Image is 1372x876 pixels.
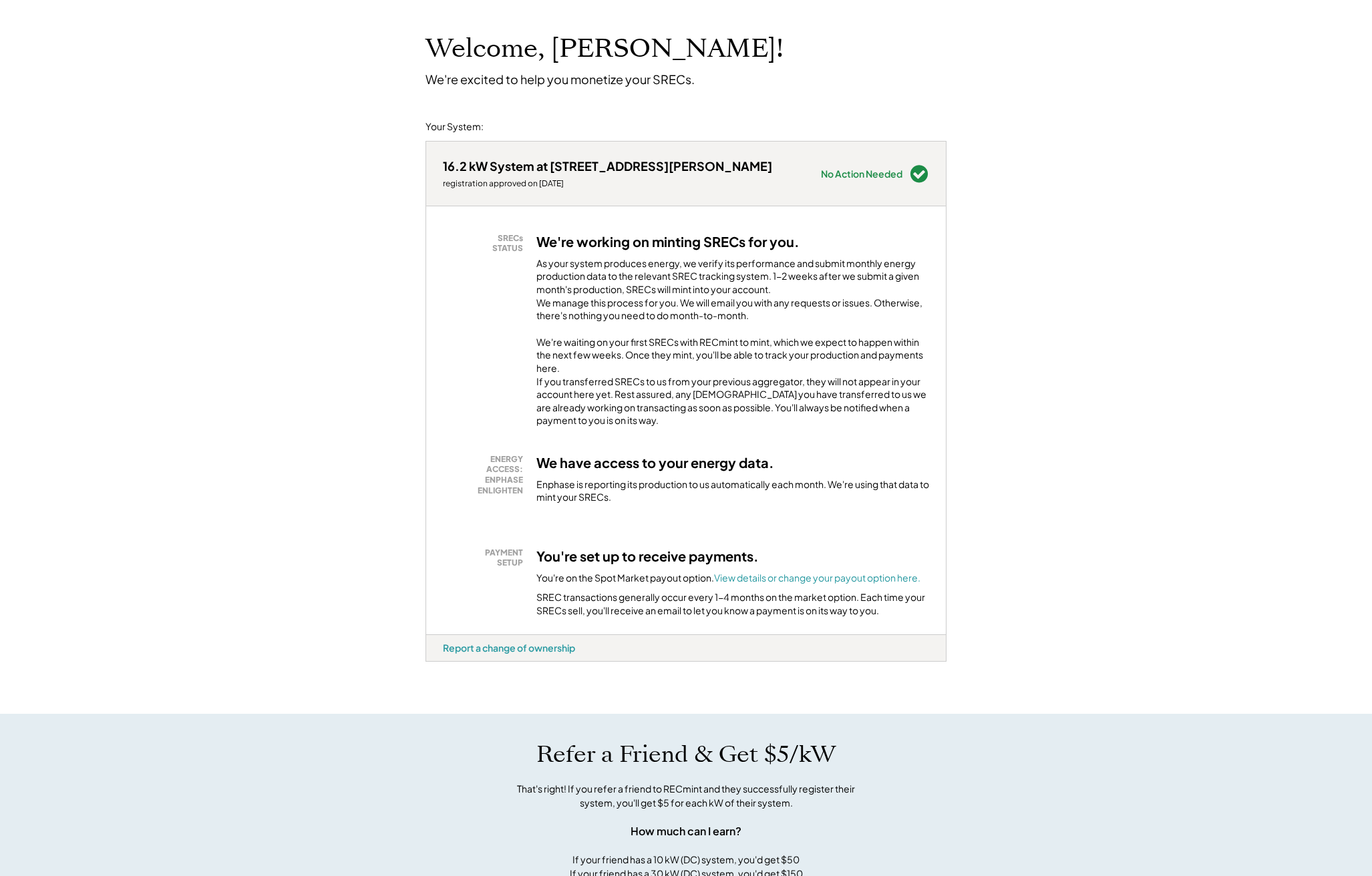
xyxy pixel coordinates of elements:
div: PAYMENT SETUP [450,547,523,568]
div: How much can I earn? [631,823,741,839]
div: As your system produces energy, we verify its performance and submit monthly energy production da... [536,257,929,329]
div: We're excited to help you monetize your SRECs. [425,71,695,87]
div: SRECs STATUS [450,233,523,254]
h3: We have access to your energy data. [536,454,774,471]
div: Enphase is reporting its production to us automatically each month. We're using that data to mint... [536,478,929,504]
div: 16.2 kW System at [STREET_ADDRESS][PERSON_NAME] [443,158,772,174]
div: No Action Needed [821,169,902,178]
h3: You're set up to receive payments. [536,547,759,565]
div: registration approved on [DATE] [443,178,772,189]
div: You're on the Spot Market payout option. [536,572,920,585]
div: That's right! If you refer a friend to RECmint and they successfully register their system, you'l... [502,782,870,810]
div: ENERGY ACCESS: ENPHASE ENLIGHTEN [450,454,523,495]
a: View details or change your payout option here. [714,572,920,584]
h3: We're working on minting SRECs for you. [536,233,800,250]
div: SREC transactions generally occur every 1-4 months on the market option. Each time your SRECs sel... [536,591,929,617]
h1: Welcome, [PERSON_NAME]! [425,33,784,65]
div: Your System: [425,120,484,134]
div: We're waiting on your first SRECs with RECmint to mint, which we expect to happen within the next... [536,336,929,427]
h1: Refer a Friend & Get $5/kW [536,740,836,769]
div: Report a change of ownership [443,642,575,654]
div: tbwaijmx - VA Distributed [425,662,471,667]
